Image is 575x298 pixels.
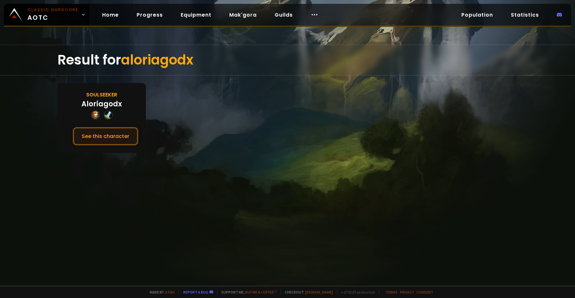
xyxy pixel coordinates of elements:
[73,127,138,145] button: See this character
[132,8,168,21] a: Progress
[456,8,498,21] a: Population
[86,91,117,99] div: Soulseeker
[337,290,375,294] span: v. d752d5 - production
[81,99,122,109] div: Aloriagodx
[281,290,333,294] span: Checkout
[121,50,193,69] span: aloriagodx
[57,45,518,75] div: Result for
[217,290,277,294] span: Support me,
[27,7,79,22] span: AOTC
[183,290,208,294] a: Report a bug
[4,4,89,26] a: Classic HardcoreAOTC
[305,290,333,294] a: [DOMAIN_NAME]
[146,290,175,294] span: Made by
[165,290,175,294] a: a fan
[224,8,262,21] a: Mak'gora
[386,290,397,294] a: Terms
[176,8,216,21] a: Equipment
[245,290,277,294] a: Buy me a coffee
[506,8,544,21] a: Statistics
[97,8,124,21] a: Home
[269,8,298,21] a: Guilds
[27,7,79,13] small: Classic Hardcore
[416,290,433,294] a: Consent
[400,290,414,294] a: Privacy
